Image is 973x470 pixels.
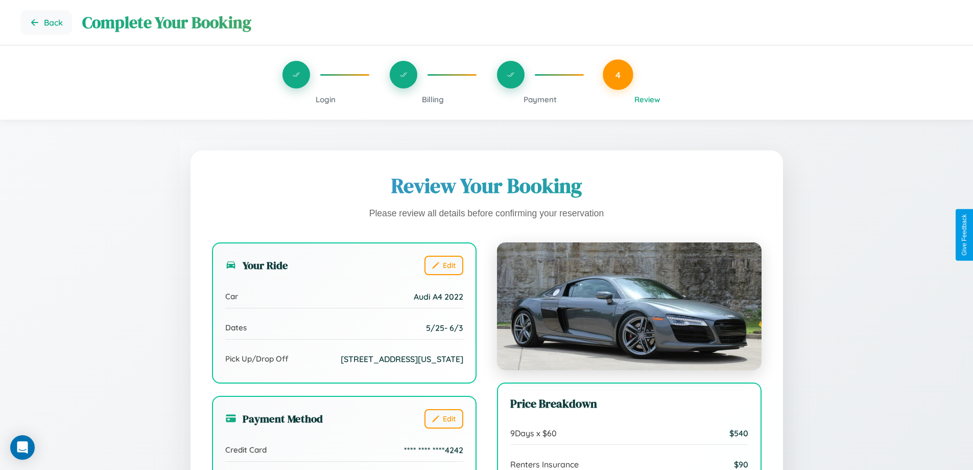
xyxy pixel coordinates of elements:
[225,445,267,455] span: Credit Card
[225,354,289,364] span: Pick Up/Drop Off
[734,459,748,469] span: $ 90
[510,428,557,438] span: 9 Days x $ 60
[424,409,463,429] button: Edit
[510,459,579,469] span: Renters Insurance
[497,242,762,370] img: Audi A4
[729,428,748,438] span: $ 540
[316,95,336,104] span: Login
[634,95,660,104] span: Review
[961,214,968,256] div: Give Feedback
[225,323,247,332] span: Dates
[225,258,288,273] h3: Your Ride
[615,69,621,80] span: 4
[10,435,35,460] div: Open Intercom Messenger
[426,323,463,333] span: 5 / 25 - 6 / 3
[212,206,762,222] p: Please review all details before confirming your reservation
[414,292,463,302] span: Audi A4 2022
[524,95,557,104] span: Payment
[225,292,238,301] span: Car
[225,411,323,426] h3: Payment Method
[20,10,72,35] button: Go back
[422,95,444,104] span: Billing
[212,172,762,199] h1: Review Your Booking
[82,11,953,34] h1: Complete Your Booking
[510,396,748,412] h3: Price Breakdown
[424,256,463,275] button: Edit
[341,354,463,364] span: [STREET_ADDRESS][US_STATE]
